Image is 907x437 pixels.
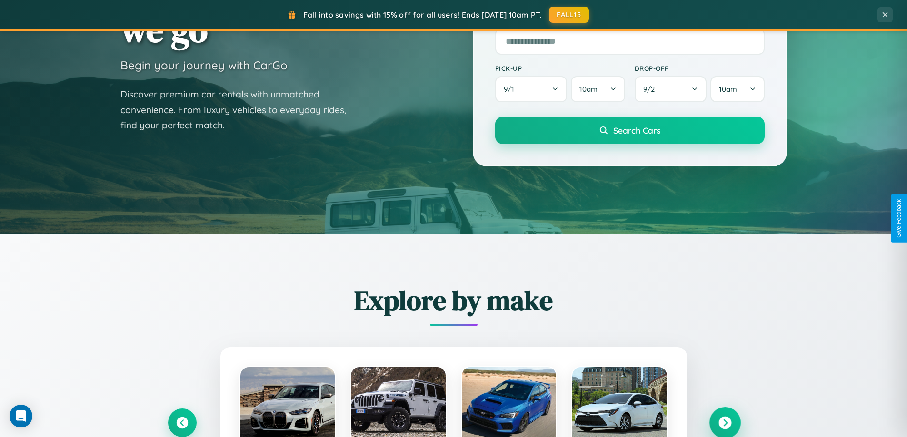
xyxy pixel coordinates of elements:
span: 10am [579,85,598,94]
span: 9 / 1 [504,85,519,94]
button: 10am [710,76,764,102]
button: 9/2 [635,76,707,102]
div: Give Feedback [896,199,902,238]
p: Discover premium car rentals with unmatched convenience. From luxury vehicles to everyday rides, ... [120,87,359,133]
span: Fall into savings with 15% off for all users! Ends [DATE] 10am PT. [303,10,542,19]
label: Pick-up [495,64,625,72]
span: 9 / 2 [643,85,659,94]
button: Search Cars [495,117,765,144]
h2: Explore by make [168,282,739,319]
h3: Begin your journey with CarGo [120,58,288,72]
button: FALL15 [549,7,589,23]
span: Search Cars [613,125,660,136]
label: Drop-off [635,64,765,72]
button: 10am [571,76,625,102]
div: Open Intercom Messenger [10,405,32,427]
span: 10am [719,85,737,94]
button: 9/1 [495,76,568,102]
